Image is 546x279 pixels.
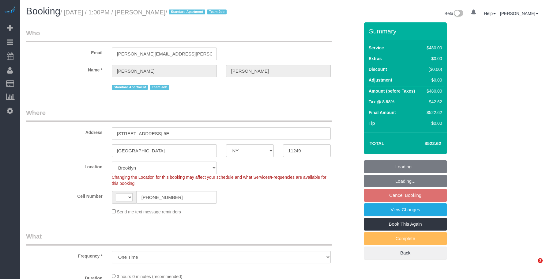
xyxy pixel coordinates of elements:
a: View Changes [364,203,447,216]
div: $0.00 [424,77,442,83]
label: Address [21,127,107,136]
legend: Who [26,29,332,42]
label: Location [21,162,107,170]
a: Book This Again [364,218,447,231]
span: Team Job [207,10,227,14]
small: / [DATE] / 1:00PM / [PERSON_NAME] [60,9,228,16]
strong: Total [370,141,385,146]
label: Email [21,48,107,56]
input: First Name [112,65,217,77]
div: $480.00 [424,88,442,94]
a: Back [364,247,447,259]
label: Frequency * [21,251,107,259]
label: Service [369,45,384,51]
div: $42.62 [424,99,442,105]
div: $0.00 [424,120,442,126]
h4: $522.62 [406,141,441,146]
span: 3 [538,258,543,263]
a: Help [484,11,496,16]
span: / [165,9,228,16]
span: 3 hours 0 minutes (recommended) [117,274,183,279]
label: Final Amount [369,109,396,116]
span: Team Job [150,85,169,90]
a: Beta [445,11,464,16]
a: [PERSON_NAME] [500,11,538,16]
span: Booking [26,6,60,17]
span: Send me text message reminders [117,209,181,214]
iframe: Intercom live chat [525,258,540,273]
label: Discount [369,66,387,72]
div: ($0.00) [424,66,442,72]
input: Zip Code [283,144,331,157]
img: Automaid Logo [4,6,16,15]
div: $480.00 [424,45,442,51]
img: New interface [453,10,463,18]
input: City [112,144,217,157]
label: Name * [21,65,107,73]
span: Standard Apartment [169,10,205,14]
label: Adjustment [369,77,392,83]
h3: Summary [369,28,444,35]
div: $522.62 [424,109,442,116]
span: Changing the Location for this booking may affect your schedule and what Services/Frequencies are... [112,175,326,186]
label: Extras [369,55,382,62]
input: Cell Number [136,191,217,204]
div: $0.00 [424,55,442,62]
legend: Where [26,108,332,122]
label: Tax @ 8.88% [369,99,394,105]
input: Last Name [226,65,331,77]
label: Cell Number [21,191,107,199]
input: Email [112,48,217,60]
label: Amount (before Taxes) [369,88,415,94]
legend: What [26,232,332,246]
span: Standard Apartment [112,85,148,90]
label: Tip [369,120,375,126]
